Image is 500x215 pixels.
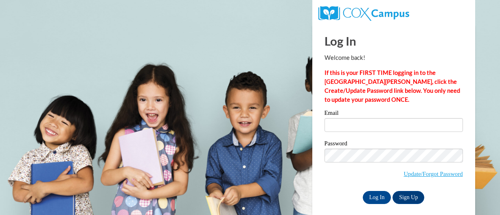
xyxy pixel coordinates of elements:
label: Email [325,110,463,118]
a: COX Campus [318,9,409,16]
p: Welcome back! [325,53,463,62]
a: Update/Forgot Password [404,171,463,177]
h1: Log In [325,33,463,49]
input: Log In [363,191,391,204]
img: COX Campus [318,6,409,21]
a: Sign Up [393,191,424,204]
label: Password [325,140,463,149]
strong: If this is your FIRST TIME logging in to the [GEOGRAPHIC_DATA][PERSON_NAME], click the Create/Upd... [325,69,460,103]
